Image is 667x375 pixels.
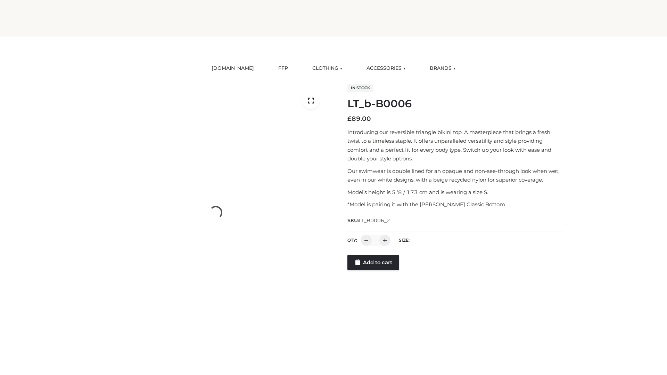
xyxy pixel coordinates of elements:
span: SKU: [347,216,391,225]
a: CLOTHING [307,61,347,76]
a: ACCESSORIES [361,61,411,76]
a: BRANDS [425,61,461,76]
label: QTY: [347,237,357,243]
a: FFP [273,61,293,76]
p: Our swimwear is double lined for an opaque and non-see-through look when wet, even in our white d... [347,167,564,184]
a: [DOMAIN_NAME] [206,61,259,76]
a: Add to cart [347,255,399,270]
span: In stock [347,84,373,92]
bdi: 89.00 [347,115,371,123]
h1: LT_b-B0006 [347,98,564,110]
label: Size: [399,237,410,243]
p: Introducing our reversible triangle bikini top. A masterpiece that brings a fresh twist to a time... [347,128,564,163]
p: *Model is pairing it with the [PERSON_NAME] Classic Bottom [347,200,564,209]
span: £ [347,115,352,123]
span: LT_B0006_2 [359,217,390,224]
p: Model’s height is 5 ‘8 / 173 cm and is wearing a size S. [347,188,564,197]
